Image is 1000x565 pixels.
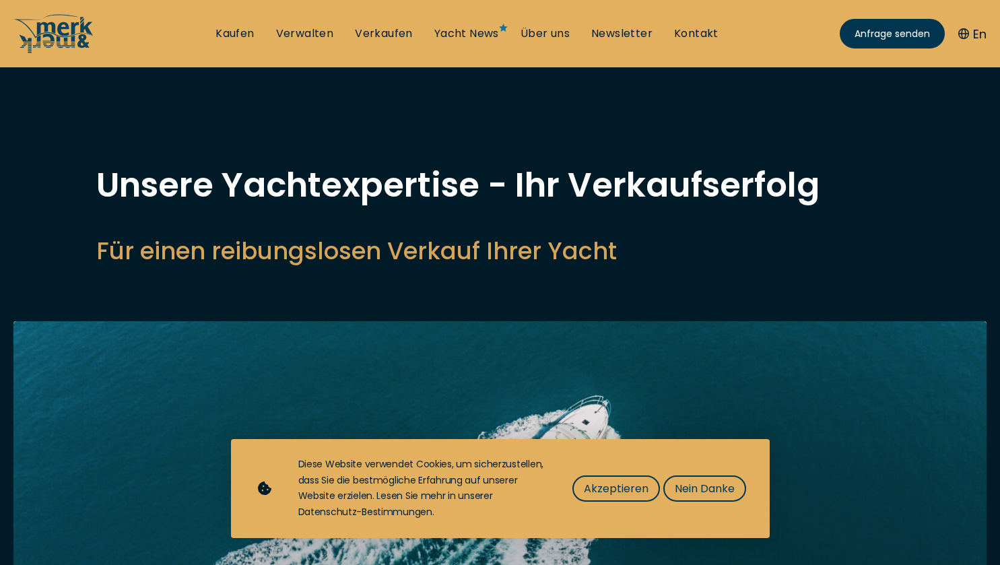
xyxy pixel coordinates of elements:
a: Datenschutz-Bestimmungen [298,505,432,519]
a: Über uns [521,26,570,41]
a: Kontakt [674,26,719,41]
a: Newsletter [591,26,653,41]
a: Kaufen [215,26,254,41]
a: Verkaufen [355,26,413,41]
a: Verwalten [276,26,334,41]
span: Anfrage senden [855,27,930,41]
span: Akzeptieren [584,480,648,497]
a: Yacht News [434,26,499,41]
button: En [958,25,987,43]
div: Diese Website verwendet Cookies, um sicherzustellen, dass Sie die bestmögliche Erfahrung auf unse... [298,457,545,521]
a: Anfrage senden [840,19,945,48]
button: Nein Danke [663,475,746,502]
h2: Für einen reibungslosen Verkauf Ihrer Yacht [96,234,904,267]
span: Nein Danke [675,480,735,497]
button: Akzeptieren [572,475,660,502]
h1: Unsere Yachtexpertise - Ihr Verkaufserfolg [96,168,904,202]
